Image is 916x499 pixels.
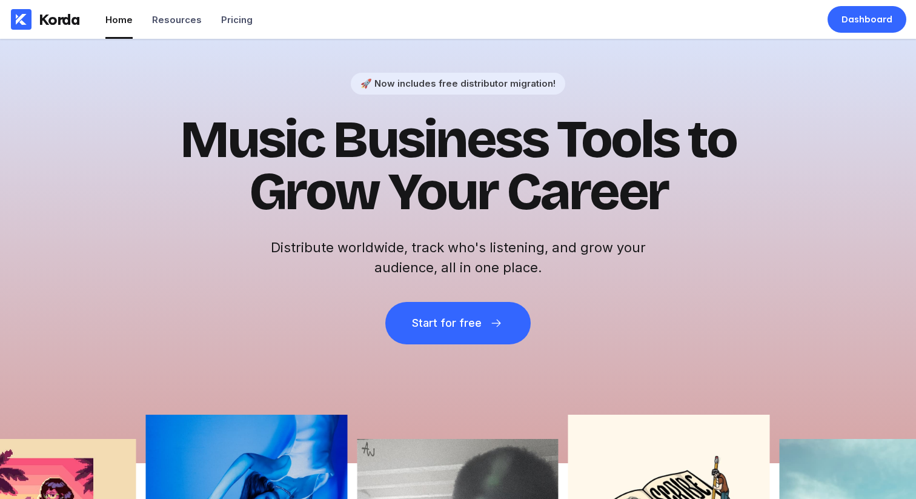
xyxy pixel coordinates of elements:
div: Korda [39,10,80,28]
div: Pricing [221,14,253,25]
div: 🚀 Now includes free distributor migration! [360,78,556,89]
div: Resources [152,14,202,25]
div: Dashboard [841,13,892,25]
div: Start for free [412,317,481,329]
div: Home [105,14,133,25]
button: Start for free [385,302,531,344]
a: Dashboard [828,6,906,33]
h1: Music Business Tools to Grow Your Career [161,114,755,218]
h2: Distribute worldwide, track who's listening, and grow your audience, all in one place. [264,238,652,278]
